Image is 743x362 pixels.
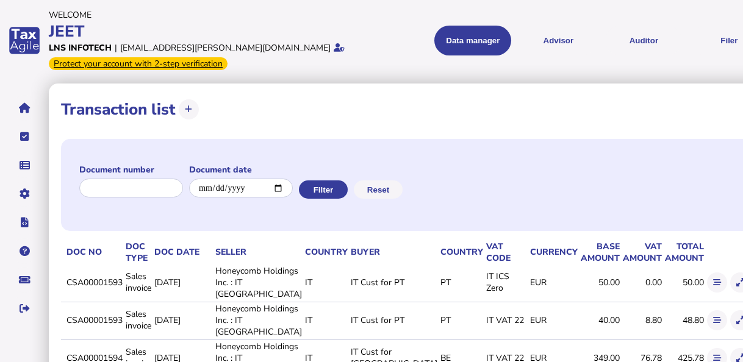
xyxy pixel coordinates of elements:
[662,302,705,338] td: 48.80
[334,43,345,52] i: Email verified
[662,264,705,300] td: 50.00
[12,267,37,293] button: Raise a support ticket
[299,180,348,199] button: Filter
[303,240,348,264] th: Country
[123,302,152,338] td: Sales invoice
[123,264,152,300] td: Sales invoice
[123,240,152,264] th: Doc Type
[12,181,37,207] button: Manage settings
[64,240,123,264] th: Doc No
[213,302,303,338] td: Honeycomb Holdings Inc. : IT [GEOGRAPHIC_DATA]
[303,302,348,338] td: IT
[49,9,404,21] div: Welcome
[152,302,213,338] td: [DATE]
[528,264,578,300] td: EUR
[520,26,597,55] button: Shows a dropdown of VAT Advisor options
[12,95,37,121] button: Home
[348,264,438,300] td: IT Cust for PT
[20,165,30,166] i: Data manager
[61,99,176,120] h1: Transaction list
[213,240,303,264] th: Seller
[64,302,123,338] td: CSA00001593
[49,21,404,42] div: JEET
[605,26,682,55] button: Auditor
[348,240,438,264] th: Buyer
[64,264,123,300] td: CSA00001593
[528,302,578,338] td: EUR
[620,240,662,264] th: VAT amount
[49,57,228,70] div: From Oct 1, 2025, 2-step verification will be required to login. Set it up now...
[578,240,620,264] th: Base amount
[12,210,37,235] button: Developer hub links
[115,42,117,54] div: |
[484,264,528,300] td: IT ICS Zero
[120,42,331,54] div: [EMAIL_ADDRESS][PERSON_NAME][DOMAIN_NAME]
[620,302,662,338] td: 8.80
[578,264,620,300] td: 50.00
[152,240,213,264] th: Doc Date
[12,124,37,149] button: Tasks
[152,264,213,300] td: [DATE]
[49,42,112,54] div: LNS INFOTECH
[438,264,484,300] td: PT
[179,99,199,119] button: Upload transactions
[620,264,662,300] td: 0.00
[213,264,303,300] td: Honeycomb Holdings Inc. : IT [GEOGRAPHIC_DATA]
[12,152,37,178] button: Data manager
[438,240,484,264] th: Country
[528,240,578,264] th: Currency
[707,272,727,293] button: Show flow
[189,164,293,176] label: Document date
[354,180,403,199] button: Reset
[707,310,727,330] button: Show flow
[12,296,37,321] button: Sign out
[348,302,438,338] td: IT Cust for PT
[484,302,528,338] td: IT VAT 22
[434,26,511,55] button: Shows a dropdown of Data manager options
[438,302,484,338] td: PT
[578,302,620,338] td: 40.00
[662,240,705,264] th: Total amount
[12,238,37,264] button: Help pages
[484,240,528,264] th: VAT code
[303,264,348,300] td: IT
[79,164,183,176] label: Document number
